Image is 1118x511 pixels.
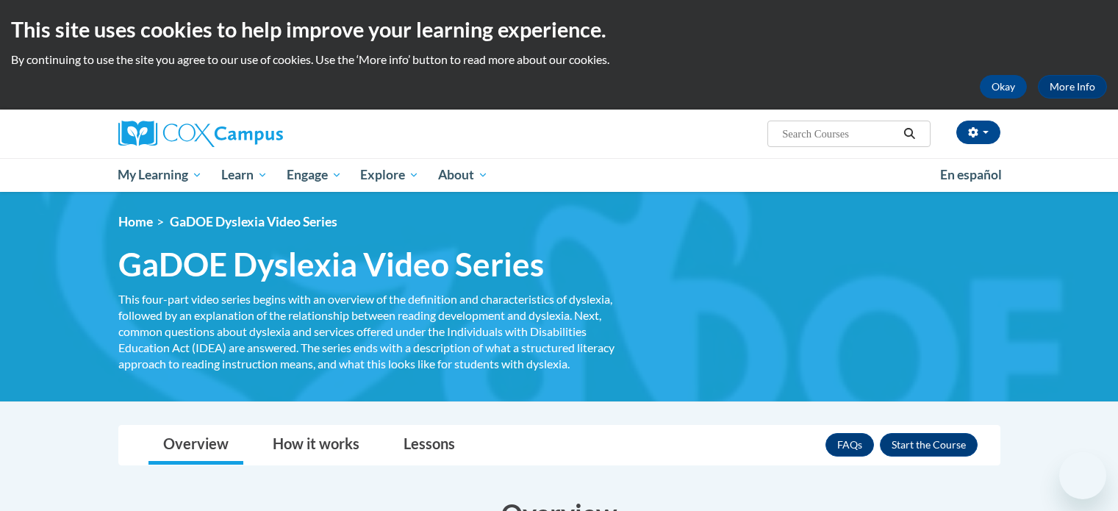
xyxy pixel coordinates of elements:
[118,214,153,229] a: Home
[11,51,1107,68] p: By continuing to use the site you agree to our use of cookies. Use the ‘More info’ button to read...
[360,166,419,184] span: Explore
[212,158,277,192] a: Learn
[118,121,398,147] a: Cox Campus
[389,426,470,465] a: Lessons
[880,433,978,457] button: Enroll
[1038,75,1107,99] a: More Info
[980,75,1027,99] button: Okay
[96,158,1022,192] div: Main menu
[1059,452,1106,499] iframe: Button to launch messaging window
[438,166,488,184] span: About
[170,214,337,229] span: GaDOE Dyslexia Video Series
[429,158,498,192] a: About
[277,158,351,192] a: Engage
[351,158,429,192] a: Explore
[148,426,243,465] a: Overview
[931,160,1011,190] a: En español
[898,125,920,143] button: Search
[11,15,1107,44] h2: This site uses cookies to help improve your learning experience.
[118,166,202,184] span: My Learning
[287,166,342,184] span: Engage
[781,125,898,143] input: Search Courses
[109,158,212,192] a: My Learning
[258,426,374,465] a: How it works
[118,121,283,147] img: Cox Campus
[221,166,268,184] span: Learn
[118,245,544,284] span: GaDOE Dyslexia Video Series
[956,121,1000,144] button: Account Settings
[825,433,874,457] a: FAQs
[118,291,626,372] div: This four-part video series begins with an overview of the definition and characteristics of dysl...
[940,167,1002,182] span: En español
